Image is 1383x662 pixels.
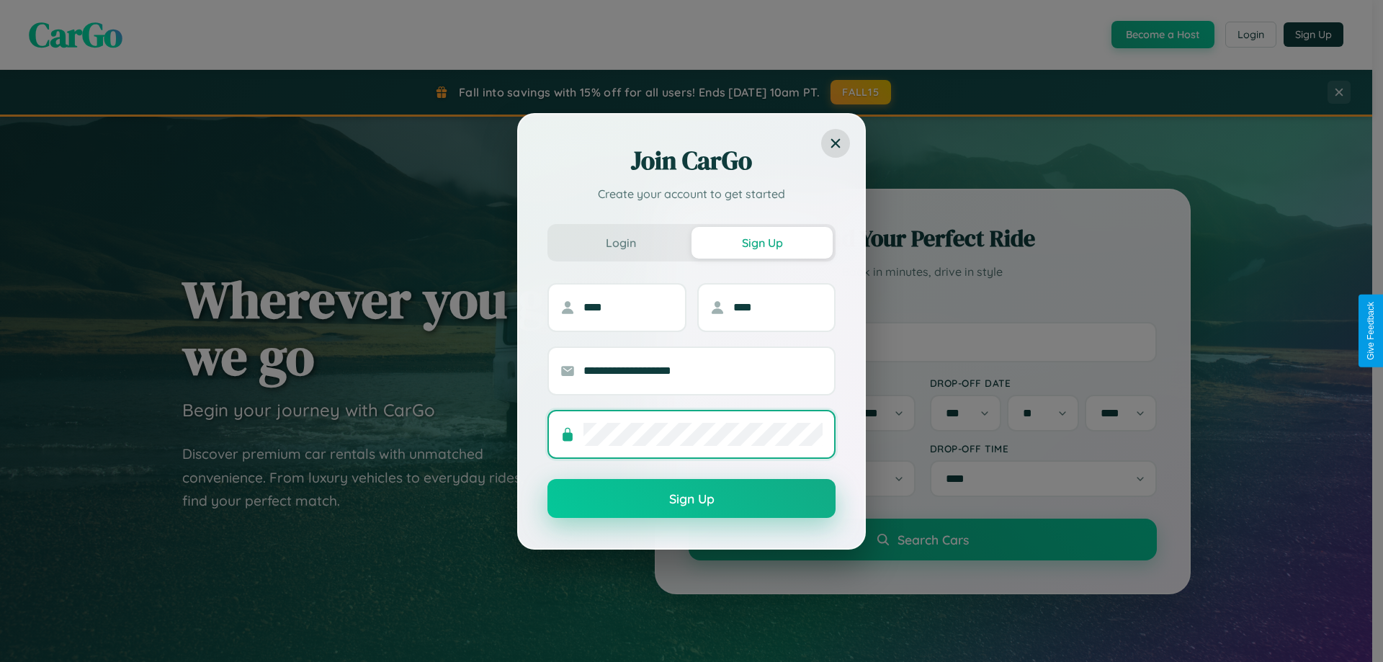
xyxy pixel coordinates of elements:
p: Create your account to get started [547,185,836,202]
h2: Join CarGo [547,143,836,178]
button: Login [550,227,691,259]
button: Sign Up [691,227,833,259]
div: Give Feedback [1366,302,1376,360]
button: Sign Up [547,479,836,518]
